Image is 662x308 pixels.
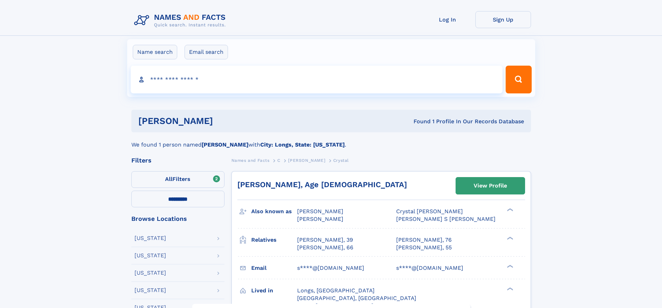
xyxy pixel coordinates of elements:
[474,178,507,194] div: View Profile
[396,216,496,222] span: [PERSON_NAME] S [PERSON_NAME]
[202,141,248,148] b: [PERSON_NAME]
[333,158,349,163] span: Crystal
[165,176,172,182] span: All
[131,157,224,164] div: Filters
[297,216,343,222] span: [PERSON_NAME]
[297,236,353,244] a: [PERSON_NAME], 39
[396,236,452,244] a: [PERSON_NAME], 76
[260,141,345,148] b: City: Longs, State: [US_STATE]
[297,295,416,301] span: [GEOGRAPHIC_DATA], [GEOGRAPHIC_DATA]
[185,45,228,59] label: Email search
[288,158,325,163] span: [PERSON_NAME]
[237,180,407,189] a: [PERSON_NAME], Age [DEMOGRAPHIC_DATA]
[231,156,270,165] a: Names and Facts
[505,208,514,212] div: ❯
[297,208,343,215] span: [PERSON_NAME]
[396,244,452,251] a: [PERSON_NAME], 55
[251,285,297,297] h3: Lived in
[505,286,514,291] div: ❯
[131,66,503,93] input: search input
[313,118,524,125] div: Found 1 Profile In Our Records Database
[134,235,166,241] div: [US_STATE]
[138,117,313,125] h1: [PERSON_NAME]
[251,206,297,217] h3: Also known as
[134,270,166,276] div: [US_STATE]
[420,11,475,28] a: Log In
[277,156,280,165] a: C
[396,208,463,215] span: Crystal [PERSON_NAME]
[297,244,353,251] a: [PERSON_NAME], 66
[505,236,514,240] div: ❯
[251,234,297,246] h3: Relatives
[131,216,224,222] div: Browse Locations
[506,66,531,93] button: Search Button
[131,171,224,188] label: Filters
[134,288,166,293] div: [US_STATE]
[251,262,297,274] h3: Email
[288,156,325,165] a: [PERSON_NAME]
[456,177,525,194] a: View Profile
[505,264,514,268] div: ❯
[134,253,166,258] div: [US_STATE]
[297,287,375,294] span: Longs, [GEOGRAPHIC_DATA]
[133,45,177,59] label: Name search
[475,11,531,28] a: Sign Up
[131,11,231,30] img: Logo Names and Facts
[131,132,531,149] div: We found 1 person named with .
[277,158,280,163] span: C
